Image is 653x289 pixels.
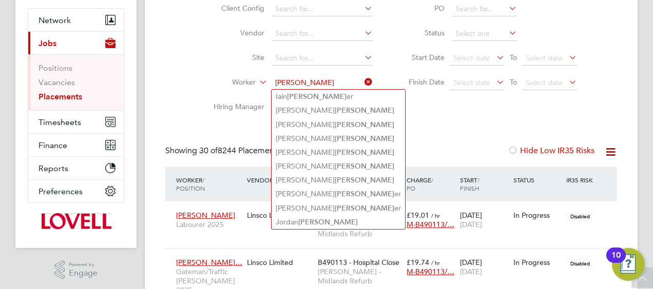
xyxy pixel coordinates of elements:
[318,267,401,285] span: [PERSON_NAME] - Midlands Refurb
[69,269,98,278] span: Engage
[28,213,124,230] a: Go to home page
[39,92,82,101] a: Placements
[431,212,440,219] span: / hr
[564,171,599,189] div: IR35 Risk
[287,92,347,101] b: [PERSON_NAME]
[526,78,563,87] span: Select date
[205,28,264,37] label: Vendor
[398,77,445,87] label: Finish Date
[39,77,75,87] a: Vacancies
[39,140,67,150] span: Finance
[612,248,645,281] button: Open Resource Center, 10 new notifications
[28,180,124,202] button: Preferences
[298,218,358,226] b: [PERSON_NAME]
[244,253,315,272] div: Linsco Limited
[28,54,124,110] div: Jobs
[205,53,264,62] label: Site
[566,210,594,223] span: Disabled
[272,187,405,201] li: [PERSON_NAME] er
[398,28,445,37] label: Status
[272,2,373,16] input: Search for...
[28,157,124,179] button: Reports
[174,205,617,214] a: [PERSON_NAME]Labourer 2025Linsco LimitedB490113 - Hospital Close[PERSON_NAME] - Midlands Refurb£1...
[453,78,490,87] span: Select date
[335,190,394,198] b: [PERSON_NAME]
[318,258,399,267] span: B490113 - Hospital Close
[28,32,124,54] button: Jobs
[197,77,256,88] label: Worker
[272,201,405,215] li: [PERSON_NAME] er
[398,53,445,62] label: Start Date
[199,146,218,156] span: 30 of
[335,120,394,129] b: [PERSON_NAME]
[39,117,81,127] span: Timesheets
[39,63,72,73] a: Positions
[404,171,457,197] div: Charge
[272,173,405,187] li: [PERSON_NAME]
[453,53,490,63] span: Select date
[272,159,405,173] li: [PERSON_NAME]
[272,27,373,41] input: Search for...
[272,76,373,90] input: Search for...
[174,252,617,261] a: [PERSON_NAME]…Gateman/Traffic [PERSON_NAME] 2025Linsco LimitedB490113 - Hospital Close[PERSON_NAM...
[457,171,511,197] div: Start
[407,267,454,276] span: M-B490113/…
[407,176,433,192] span: / PO
[460,176,479,192] span: / Finish
[335,106,394,115] b: [PERSON_NAME]
[205,102,264,111] label: Hiring Manager
[407,220,454,229] span: M-B490113/…
[335,134,394,143] b: [PERSON_NAME]
[176,211,235,220] span: [PERSON_NAME]
[335,176,394,184] b: [PERSON_NAME]
[457,253,511,281] div: [DATE]
[611,255,621,269] div: 10
[174,171,244,197] div: Worker
[457,205,511,234] div: [DATE]
[513,211,562,220] div: In Progress
[244,205,315,225] div: Linsco Limited
[335,204,394,213] b: [PERSON_NAME]
[513,258,562,267] div: In Progress
[452,27,517,41] input: Select one
[28,111,124,133] button: Timesheets
[452,2,517,16] input: Search for...
[165,146,282,156] div: Showing
[41,213,111,230] img: lovell-logo-retina.png
[199,146,280,156] span: 8244 Placements
[460,267,482,276] span: [DATE]
[272,104,405,117] li: [PERSON_NAME]
[28,9,124,31] button: Network
[335,162,394,171] b: [PERSON_NAME]
[205,4,264,13] label: Client Config
[508,146,594,156] label: Hide Low IR35 Risks
[272,118,405,132] li: [PERSON_NAME]
[507,75,520,89] span: To
[39,187,83,196] span: Preferences
[28,134,124,156] button: Finance
[54,260,98,280] a: Powered byEngage
[460,220,482,229] span: [DATE]
[176,258,242,267] span: [PERSON_NAME]…
[272,132,405,146] li: [PERSON_NAME]
[244,171,315,189] div: Vendor
[39,163,68,173] span: Reports
[272,90,405,104] li: Iain er
[407,211,429,220] span: £19.01
[272,146,405,159] li: [PERSON_NAME]
[511,171,564,189] div: Status
[398,4,445,13] label: PO
[407,258,429,267] span: £19.74
[431,259,440,266] span: / hr
[69,260,98,269] span: Powered by
[272,215,405,229] li: Jordan
[335,148,394,157] b: [PERSON_NAME]
[272,51,373,66] input: Search for...
[176,220,242,229] span: Labourer 2025
[176,176,205,192] span: / Position
[507,51,520,64] span: To
[566,257,594,270] span: Disabled
[526,53,563,63] span: Select date
[39,15,71,25] span: Network
[39,38,56,48] span: Jobs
